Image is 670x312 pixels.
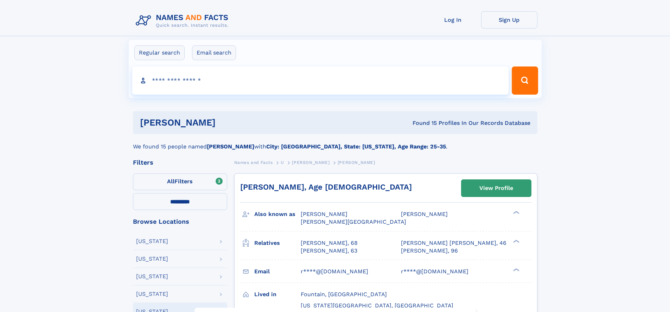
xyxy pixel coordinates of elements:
[240,183,412,191] a: [PERSON_NAME], Age [DEMOGRAPHIC_DATA]
[134,45,185,60] label: Regular search
[133,11,234,30] img: Logo Names and Facts
[234,158,273,167] a: Names and Facts
[133,173,227,190] label: Filters
[266,143,446,150] b: City: [GEOGRAPHIC_DATA], State: [US_STATE], Age Range: 25-35
[479,180,513,196] div: View Profile
[511,267,520,272] div: ❯
[254,208,301,220] h3: Also known as
[511,210,520,215] div: ❯
[136,291,168,297] div: [US_STATE]
[281,158,284,167] a: U
[338,160,375,165] span: [PERSON_NAME]
[481,11,537,28] a: Sign Up
[425,11,481,28] a: Log In
[301,218,406,225] span: [PERSON_NAME][GEOGRAPHIC_DATA]
[254,266,301,278] h3: Email
[512,66,538,95] button: Search Button
[301,211,347,217] span: [PERSON_NAME]
[133,134,537,151] div: We found 15 people named with .
[292,158,330,167] a: [PERSON_NAME]
[292,160,330,165] span: [PERSON_NAME]
[132,66,509,95] input: search input
[140,118,314,127] h1: [PERSON_NAME]
[254,237,301,249] h3: Relatives
[301,247,357,255] a: [PERSON_NAME], 63
[192,45,236,60] label: Email search
[254,288,301,300] h3: Lived in
[133,159,227,166] div: Filters
[207,143,254,150] b: [PERSON_NAME]
[401,211,448,217] span: [PERSON_NAME]
[314,119,530,127] div: Found 15 Profiles In Our Records Database
[136,274,168,279] div: [US_STATE]
[136,256,168,262] div: [US_STATE]
[301,291,387,298] span: Fountain, [GEOGRAPHIC_DATA]
[511,239,520,243] div: ❯
[401,239,506,247] a: [PERSON_NAME] [PERSON_NAME], 46
[301,302,453,309] span: [US_STATE][GEOGRAPHIC_DATA], [GEOGRAPHIC_DATA]
[461,180,531,197] a: View Profile
[281,160,284,165] span: U
[133,218,227,225] div: Browse Locations
[301,239,358,247] a: [PERSON_NAME], 68
[136,238,168,244] div: [US_STATE]
[167,178,174,185] span: All
[401,247,458,255] a: [PERSON_NAME], 96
